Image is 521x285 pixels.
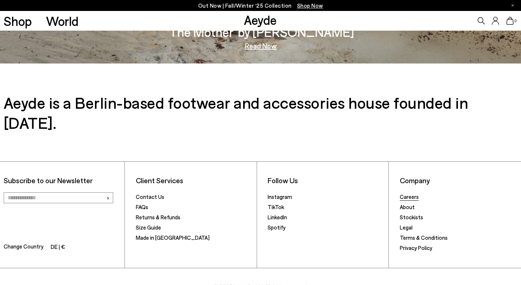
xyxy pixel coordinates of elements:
a: TikTok [268,204,284,210]
span: › [106,192,110,203]
span: 0 [514,19,517,23]
li: Client Services [136,176,253,185]
a: Legal [400,224,413,231]
a: Spotify [268,224,286,231]
p: Out Now | Fall/Winter ‘25 Collection [198,1,323,10]
a: Terms & Conditions [400,234,448,241]
p: Subscribe to our Newsletter [4,176,121,185]
a: Shop [4,15,32,27]
a: 0 [506,17,514,25]
a: Stockists [400,214,423,220]
a: Careers [400,193,419,200]
a: Made in [GEOGRAPHIC_DATA] [136,234,210,241]
a: Aeyde [244,12,277,27]
a: Returns & Refunds [136,214,180,220]
a: About [400,204,415,210]
a: FAQs [136,204,148,210]
a: Size Guide [136,224,161,231]
a: LinkedIn [268,214,287,220]
h3: Aeyde is a Berlin-based footwear and accessories house founded in [DATE]. [4,92,517,132]
a: World [46,15,78,27]
a: Instagram [268,193,292,200]
a: Contact Us [136,193,164,200]
span: Navigate to /collections/new-in [297,2,323,9]
li: Company [400,176,517,185]
a: Privacy Policy [400,244,432,251]
a: Read Now [245,42,276,49]
li: Follow Us [268,176,385,185]
li: DE | € [51,242,65,253]
span: Change Country [4,242,43,253]
h3: 'The Mother' by [PERSON_NAME] [167,26,354,38]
